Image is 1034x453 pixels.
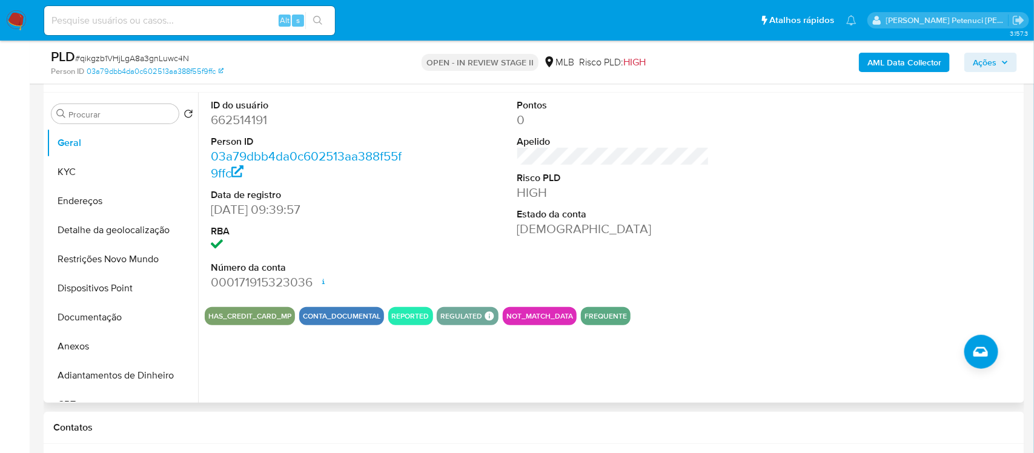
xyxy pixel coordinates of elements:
[973,53,996,72] span: Ações
[211,188,403,202] dt: Data de registro
[517,99,709,112] dt: Pontos
[47,128,198,157] button: Geral
[280,15,290,26] span: Alt
[543,56,574,69] div: MLB
[769,14,834,27] span: Atalhos rápidos
[859,53,950,72] button: AML Data Collector
[44,13,335,28] input: Pesquise usuários ou casos...
[296,15,300,26] span: s
[184,109,193,122] button: Retornar ao pedido padrão
[211,147,402,182] a: 03a79dbb4da0c602513aa388f55f9ffc
[47,361,198,390] button: Adiantamentos de Dinheiro
[47,187,198,216] button: Endereços
[56,109,66,119] button: Procurar
[305,12,330,29] button: search-icon
[47,390,198,419] button: CBT
[211,99,403,112] dt: ID do usuário
[211,274,403,291] dd: 000171915323036
[1012,14,1025,27] a: Sair
[886,15,1009,26] p: giovanna.petenuci@mercadolivre.com
[47,216,198,245] button: Detalhe da geolocalização
[846,15,857,25] a: Notificações
[68,109,174,120] input: Procurar
[964,53,1017,72] button: Ações
[47,157,198,187] button: KYC
[75,52,189,64] span: # qikgzb1VHjLgA8a3gnLuwc4N
[517,171,709,185] dt: Risco PLD
[51,47,75,66] b: PLD
[211,135,403,148] dt: Person ID
[517,135,709,148] dt: Apelido
[51,66,84,77] b: Person ID
[517,208,709,221] dt: Estado da conta
[47,274,198,303] button: Dispositivos Point
[579,56,646,69] span: Risco PLD:
[211,111,403,128] dd: 662514191
[53,422,1015,434] h1: Contatos
[517,184,709,201] dd: HIGH
[422,54,539,71] p: OPEN - IN REVIEW STAGE II
[47,332,198,361] button: Anexos
[1010,28,1028,38] span: 3.157.3
[517,220,709,237] dd: [DEMOGRAPHIC_DATA]
[211,261,403,274] dt: Número da conta
[517,111,709,128] dd: 0
[867,53,941,72] b: AML Data Collector
[87,66,224,77] a: 03a79dbb4da0c602513aa388f55f9ffc
[623,55,646,69] span: HIGH
[211,201,403,218] dd: [DATE] 09:39:57
[47,245,198,274] button: Restrições Novo Mundo
[47,303,198,332] button: Documentação
[211,225,403,238] dt: RBA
